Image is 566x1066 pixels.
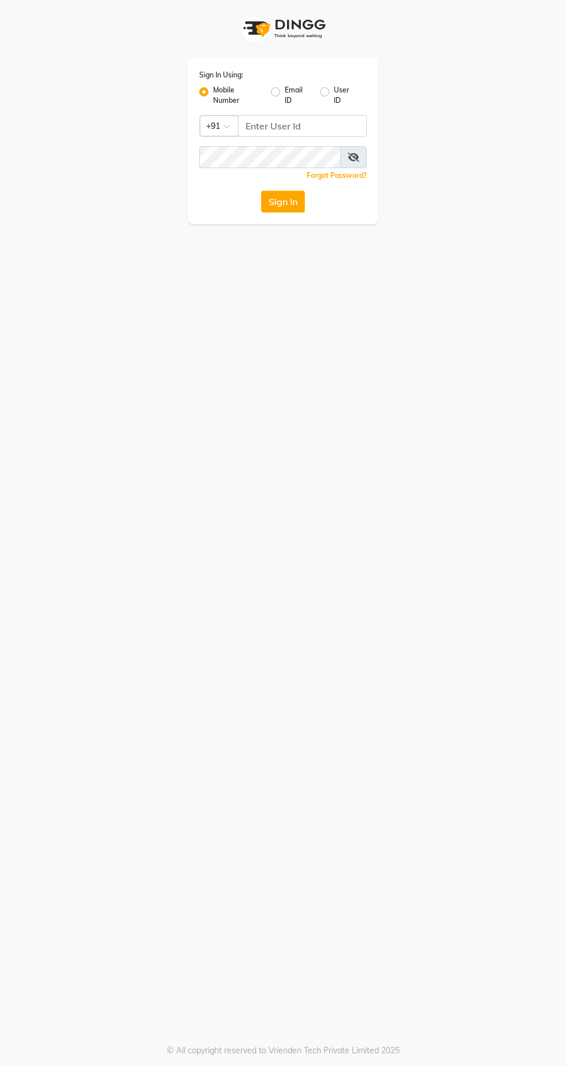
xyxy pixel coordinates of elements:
a: Forgot Password? [307,171,367,180]
input: Username [238,115,367,137]
img: logo1.svg [237,12,329,46]
label: Mobile Number [213,85,262,106]
label: User ID [334,85,358,106]
label: Email ID [285,85,311,106]
button: Sign In [261,191,305,213]
label: Sign In Using: [199,70,243,80]
input: Username [199,146,341,168]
